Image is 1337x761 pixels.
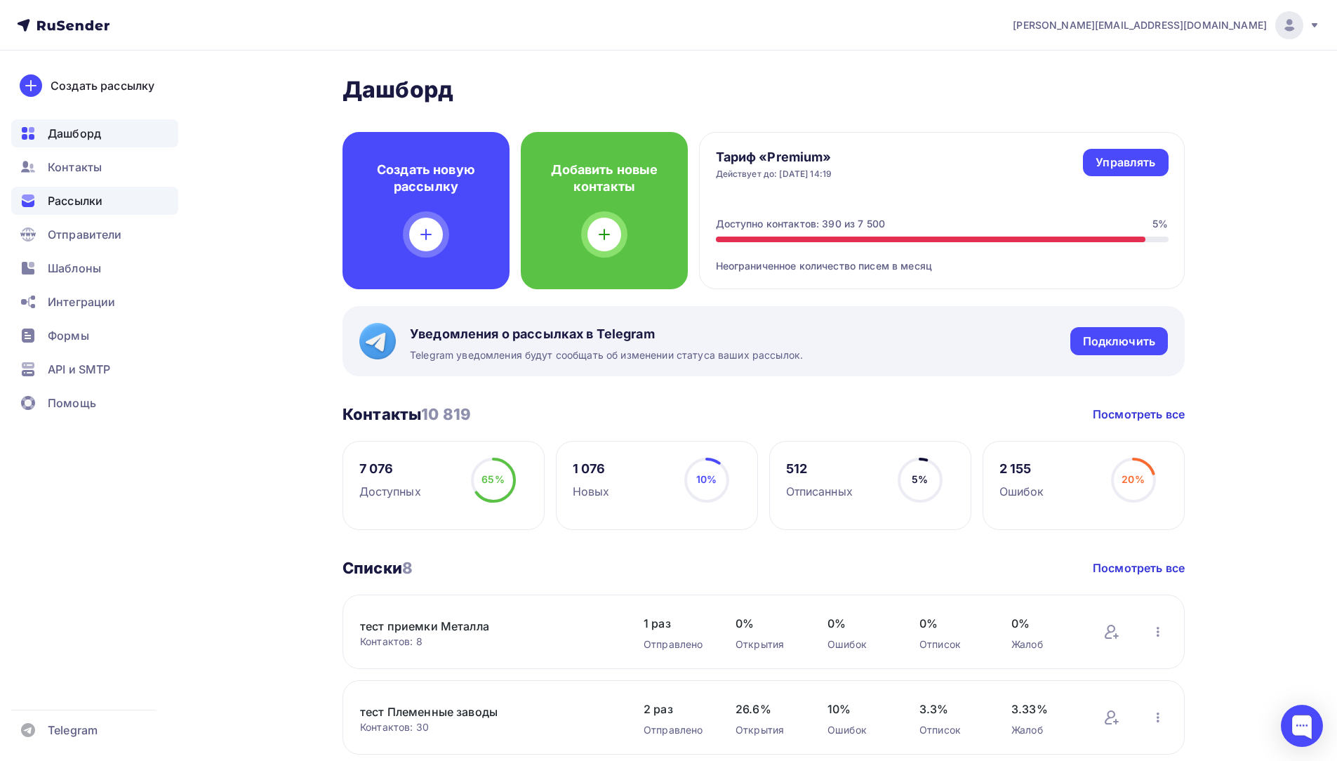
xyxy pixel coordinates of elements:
[410,348,803,362] span: Telegram уведомления будут сообщать об изменении статуса ваших рассылок.
[736,637,799,651] div: Открытия
[360,618,599,635] a: тест приемки Металла
[1093,560,1185,576] a: Посмотреть все
[11,119,178,147] a: Дашборд
[644,615,707,632] span: 1 раз
[919,723,983,737] div: Отписок
[48,260,101,277] span: Шаблоны
[1096,154,1155,171] div: Управлять
[410,326,803,343] span: Уведомления о рассылках в Telegram
[48,327,89,344] span: Формы
[342,404,471,424] h3: Контакты
[736,723,799,737] div: Открытия
[543,161,665,195] h4: Добавить новые контакты
[1011,637,1075,651] div: Жалоб
[736,615,799,632] span: 0%
[919,615,983,632] span: 0%
[716,217,885,231] div: Доступно контактов: 390 из 7 500
[48,293,115,310] span: Интеграции
[342,558,413,578] h3: Списки
[360,720,616,734] div: Контактов: 30
[1093,406,1185,423] a: Посмотреть все
[1011,723,1075,737] div: Жалоб
[48,722,98,739] span: Telegram
[999,483,1044,500] div: Ошибок
[919,637,983,651] div: Отписок
[827,723,891,737] div: Ошибок
[11,220,178,249] a: Отправители
[786,483,853,500] div: Отписанных
[360,635,616,649] div: Контактов: 8
[48,159,102,176] span: Контакты
[644,637,707,651] div: Отправлено
[359,461,421,477] div: 7 076
[573,483,610,500] div: Новых
[644,723,707,737] div: Отправлено
[421,405,471,423] span: 10 819
[481,473,504,485] span: 65%
[360,703,599,720] a: тест Племенные заводы
[51,77,154,94] div: Создать рассылку
[1152,217,1168,231] div: 5%
[11,254,178,282] a: Шаблоны
[48,226,122,243] span: Отправители
[827,701,891,717] span: 10%
[1013,11,1320,39] a: [PERSON_NAME][EMAIL_ADDRESS][DOMAIN_NAME]
[919,701,983,717] span: 3.3%
[1011,701,1075,717] span: 3.33%
[1083,333,1155,350] div: Подключить
[1013,18,1267,32] span: [PERSON_NAME][EMAIL_ADDRESS][DOMAIN_NAME]
[342,76,1185,104] h2: Дашборд
[696,473,717,485] span: 10%
[786,461,853,477] div: 512
[716,242,1169,273] div: Неограниченное количество писем в месяц
[827,615,891,632] span: 0%
[644,701,707,717] span: 2 раз
[1011,615,1075,632] span: 0%
[11,187,178,215] a: Рассылки
[11,153,178,181] a: Контакты
[48,125,101,142] span: Дашборд
[999,461,1044,477] div: 2 155
[1122,473,1144,485] span: 20%
[716,168,832,180] div: Действует до: [DATE] 14:19
[48,192,102,209] span: Рассылки
[48,395,96,411] span: Помощь
[573,461,610,477] div: 1 076
[402,559,413,577] span: 8
[716,149,832,166] h4: Тариф «Premium»
[912,473,928,485] span: 5%
[365,161,487,195] h4: Создать новую рассылку
[48,361,110,378] span: API и SMTP
[736,701,799,717] span: 26.6%
[359,483,421,500] div: Доступных
[11,322,178,350] a: Формы
[827,637,891,651] div: Ошибок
